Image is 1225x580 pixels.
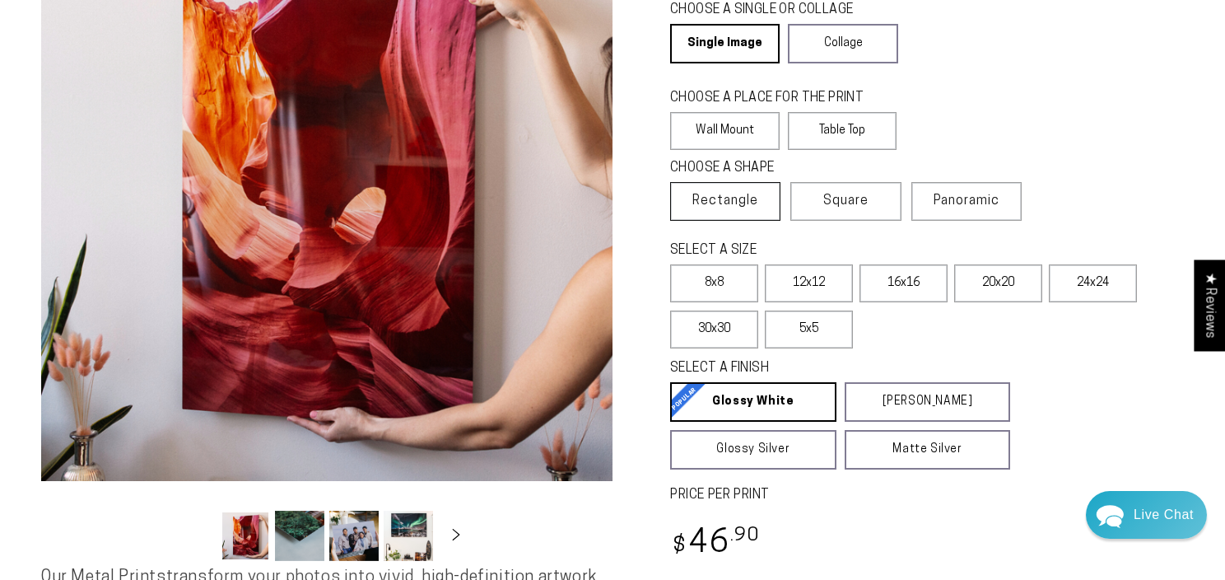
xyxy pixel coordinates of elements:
label: 5x5 [765,311,853,348]
legend: CHOOSE A SHAPE [670,159,884,178]
legend: CHOOSE A SINGLE OR COLLAGE [670,1,883,20]
a: Matte Silver [845,430,1011,470]
span: Panoramic [934,194,999,208]
div: Chat widget toggle [1086,491,1207,539]
label: 30x30 [670,311,758,348]
label: Wall Mount [670,112,780,150]
a: [PERSON_NAME] [845,382,1011,422]
button: Load image 1 in gallery view [221,511,270,561]
button: Load image 2 in gallery view [275,511,324,561]
div: Contact Us Directly [1134,491,1194,539]
label: 24x24 [1049,264,1137,302]
bdi: 46 [670,528,760,560]
label: 20x20 [954,264,1042,302]
a: Collage [788,24,897,63]
label: PRICE PER PRINT [670,486,1184,505]
legend: SELECT A FINISH [670,359,972,378]
div: Click to open Judge.me floating reviews tab [1194,260,1225,351]
label: 8x8 [670,264,758,302]
span: $ [673,536,687,558]
legend: CHOOSE A PLACE FOR THE PRINT [670,89,882,108]
a: Single Image [670,24,780,63]
span: Rectangle [692,191,758,211]
legend: SELECT A SIZE [670,241,972,260]
label: 16x16 [859,264,948,302]
label: 12x12 [765,264,853,302]
button: Load image 3 in gallery view [329,511,379,561]
a: Glossy White [670,382,836,422]
label: Table Top [788,112,897,150]
button: Slide left [179,517,216,554]
sup: .90 [730,526,760,545]
button: Slide right [438,517,474,554]
button: Load image 4 in gallery view [384,511,433,561]
span: Square [823,191,869,211]
a: Glossy Silver [670,430,836,470]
